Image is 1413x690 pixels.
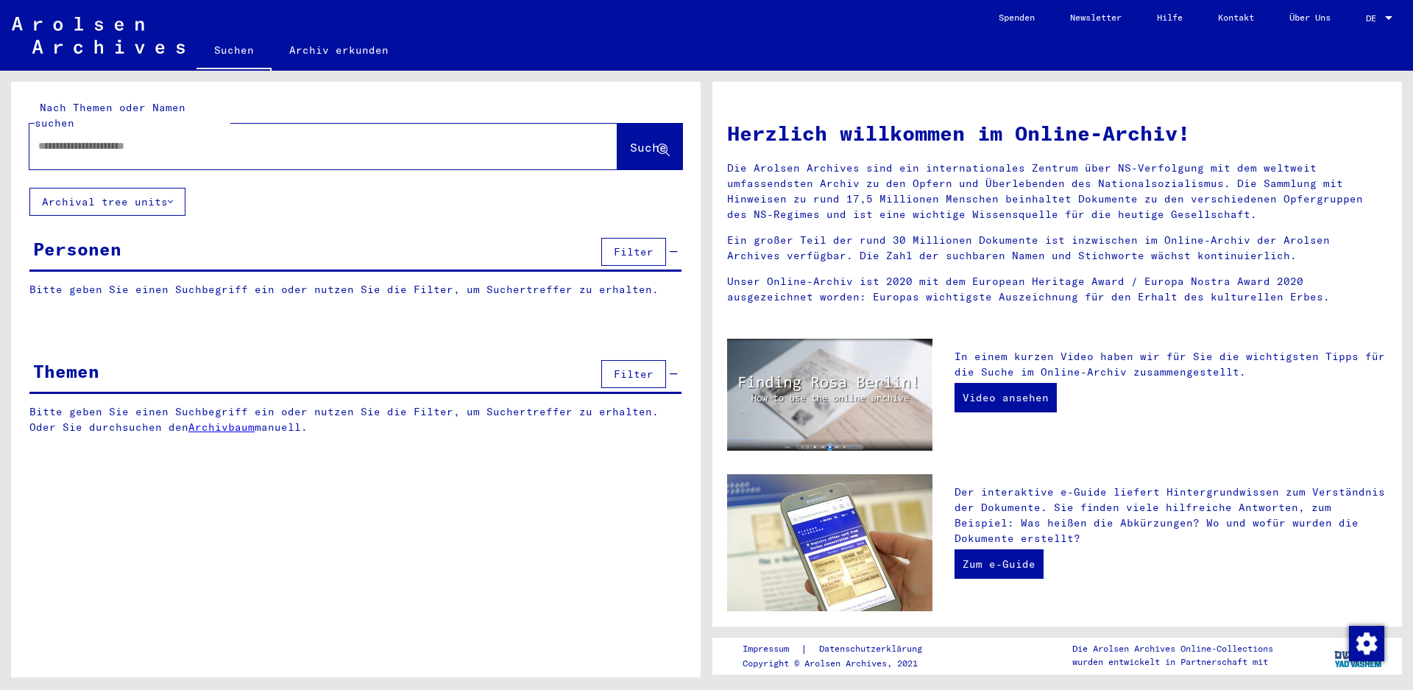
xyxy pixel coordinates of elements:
img: eguide.jpg [727,474,932,611]
span: Filter [614,245,654,258]
h1: Herzlich willkommen im Online-Archiv! [727,118,1387,149]
a: Impressum [743,641,801,657]
button: Archival tree units [29,188,185,216]
p: Der interaktive e-Guide liefert Hintergrundwissen zum Verständnis der Dokumente. Sie finden viele... [955,485,1387,546]
a: Archiv erkunden [272,32,406,68]
a: Archivbaum [188,420,255,434]
p: Die Arolsen Archives Online-Collections [1072,642,1273,655]
p: wurden entwickelt in Partnerschaft mit [1072,655,1273,669]
img: Zustimmung ändern [1349,626,1384,661]
p: Bitte geben Sie einen Suchbegriff ein oder nutzen Sie die Filter, um Suchertreffer zu erhalten. [29,282,681,298]
div: Themen [33,358,99,384]
button: Suche [617,124,682,169]
p: Die Arolsen Archives sind ein internationales Zentrum über NS-Verfolgung mit dem weltweit umfasse... [727,161,1387,222]
button: Filter [601,360,666,388]
img: video.jpg [727,339,932,451]
p: Ein großer Teil der rund 30 Millionen Dokumente ist inzwischen im Online-Archiv der Arolsen Archi... [727,233,1387,264]
a: Zum e-Guide [955,549,1044,579]
span: Suche [630,140,667,155]
p: Unser Online-Archiv ist 2020 mit dem European Heritage Award / Europa Nostra Award 2020 ausgezeic... [727,274,1387,305]
a: Datenschutzerklärung [807,641,940,657]
p: In einem kurzen Video haben wir für Sie die wichtigsten Tipps für die Suche im Online-Archiv zusa... [955,349,1387,380]
a: Suchen [196,32,272,71]
a: Video ansehen [955,383,1057,412]
span: DE [1366,13,1382,24]
p: Bitte geben Sie einen Suchbegriff ein oder nutzen Sie die Filter, um Suchertreffer zu erhalten. O... [29,404,682,435]
img: yv_logo.png [1331,637,1387,674]
div: | [743,641,940,657]
img: Arolsen_neg.svg [12,17,185,54]
span: Filter [614,367,654,381]
mat-label: Nach Themen oder Namen suchen [35,101,185,130]
div: Personen [33,236,121,262]
p: Copyright © Arolsen Archives, 2021 [743,657,940,670]
button: Filter [601,238,666,266]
